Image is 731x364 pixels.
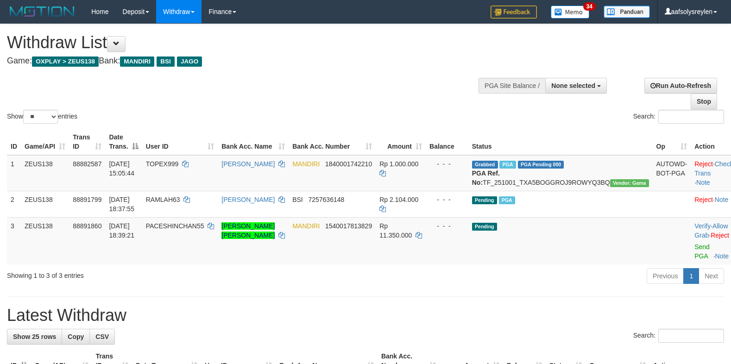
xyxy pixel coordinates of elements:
[468,129,653,155] th: Status
[13,333,56,340] span: Show 25 rows
[109,222,134,239] span: [DATE] 18:39:21
[699,268,724,284] a: Next
[694,222,711,230] a: Verify
[468,155,653,191] td: TF_251001_TXA5BOGGROJ9ROWYQ3BQ
[472,161,498,169] span: Grabbed
[21,191,69,217] td: ZEUS138
[89,329,115,345] a: CSV
[105,129,142,155] th: Date Trans.: activate to sort column descending
[7,217,21,264] td: 3
[95,333,109,340] span: CSV
[499,161,516,169] span: Marked by aafnoeunsreypich
[7,110,77,124] label: Show entries
[218,129,289,155] th: Bank Acc. Name: activate to sort column ascending
[379,160,418,168] span: Rp 1.000.000
[325,222,372,230] span: Copy 1540017813829 to clipboard
[658,110,724,124] input: Search:
[109,196,134,213] span: [DATE] 18:37:55
[73,196,101,203] span: 88891799
[694,160,713,168] a: Reject
[604,6,650,18] img: panduan.png
[499,196,515,204] span: Marked by aafsolysreylen
[62,329,90,345] a: Copy
[109,160,134,177] span: [DATE] 15:05:44
[633,329,724,343] label: Search:
[694,196,713,203] a: Reject
[658,329,724,343] input: Search:
[221,222,275,239] a: [PERSON_NAME] [PERSON_NAME]
[715,196,729,203] a: Note
[142,129,218,155] th: User ID: activate to sort column ascending
[308,196,344,203] span: Copy 7257636148 to clipboard
[426,129,468,155] th: Balance
[7,129,21,155] th: ID
[7,155,21,191] td: 1
[7,33,478,52] h1: Withdraw List
[633,110,724,124] label: Search:
[7,56,478,66] h4: Game: Bank:
[292,222,320,230] span: MANDIRI
[7,5,77,19] img: MOTION_logo.png
[479,78,545,94] div: PGA Site Balance /
[23,110,58,124] select: Showentries
[379,196,418,203] span: Rp 2.104.000
[120,56,154,67] span: MANDIRI
[653,129,691,155] th: Op: activate to sort column ascending
[644,78,717,94] a: Run Auto-Refresh
[7,191,21,217] td: 2
[683,268,699,284] a: 1
[551,6,590,19] img: Button%20Memo.svg
[73,222,101,230] span: 88891860
[715,252,729,260] a: Note
[711,232,729,239] a: Reject
[472,223,497,231] span: Pending
[429,159,465,169] div: - - -
[429,221,465,231] div: - - -
[68,333,84,340] span: Copy
[647,268,684,284] a: Previous
[7,306,724,325] h1: Latest Withdraw
[21,129,69,155] th: Game/API: activate to sort column ascending
[21,155,69,191] td: ZEUS138
[146,196,180,203] span: RAMLAH63
[292,160,320,168] span: MANDIRI
[472,169,500,186] b: PGA Ref. No:
[73,160,101,168] span: 88882587
[491,6,537,19] img: Feedback.jpg
[583,2,596,11] span: 34
[379,222,412,239] span: Rp 11.350.000
[691,94,717,109] a: Stop
[69,129,105,155] th: Trans ID: activate to sort column ascending
[429,195,465,204] div: - - -
[221,196,275,203] a: [PERSON_NAME]
[21,217,69,264] td: ZEUS138
[694,222,728,239] a: Allow Grab
[292,196,303,203] span: BSI
[146,222,204,230] span: PACESHINCHAN55
[694,243,710,260] a: Send PGA
[7,267,298,280] div: Showing 1 to 3 of 3 entries
[32,56,99,67] span: OXPLAY > ZEUS138
[157,56,175,67] span: BSI
[7,329,62,345] a: Show 25 rows
[472,196,497,204] span: Pending
[177,56,202,67] span: JAGO
[653,155,691,191] td: AUTOWD-BOT-PGA
[610,179,649,187] span: Vendor URL: https://trx31.1velocity.biz
[146,160,179,168] span: TOPEX999
[518,161,564,169] span: PGA Pending
[221,160,275,168] a: [PERSON_NAME]
[325,160,372,168] span: Copy 1840001742210 to clipboard
[551,82,595,89] span: None selected
[694,222,728,239] span: ·
[289,129,376,155] th: Bank Acc. Number: activate to sort column ascending
[696,179,710,186] a: Note
[545,78,607,94] button: None selected
[376,129,426,155] th: Amount: activate to sort column ascending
